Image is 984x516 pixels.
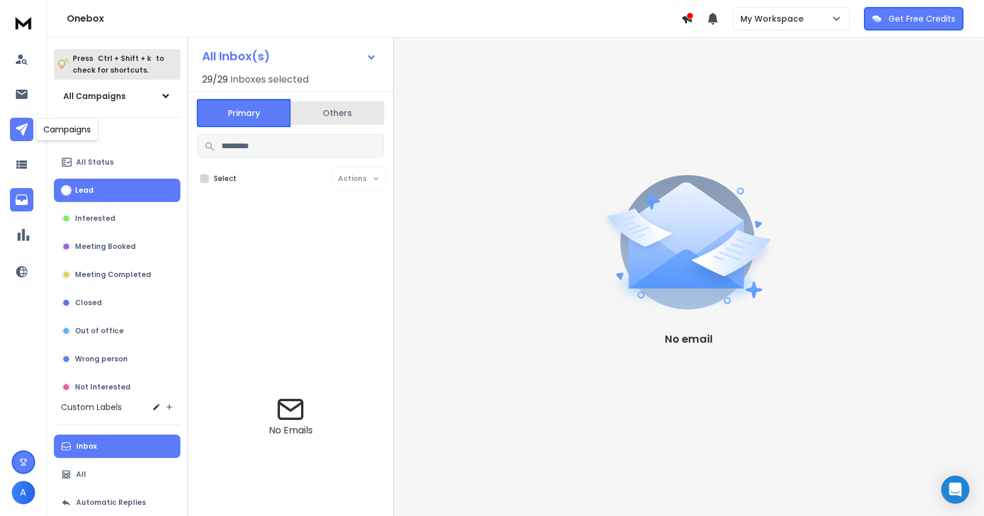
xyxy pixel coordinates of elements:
[202,73,228,87] span: 29 / 29
[75,242,136,251] p: Meeting Booked
[54,375,180,399] button: Not Interested
[889,13,955,25] p: Get Free Credits
[76,470,86,479] p: All
[76,442,97,451] p: Inbox
[54,435,180,458] button: Inbox
[54,291,180,315] button: Closed
[75,382,131,392] p: Not Interested
[36,118,98,141] div: Campaigns
[54,347,180,371] button: Wrong person
[214,174,237,183] label: Select
[75,326,124,336] p: Out of office
[63,90,126,102] h1: All Campaigns
[230,73,309,87] h3: Inboxes selected
[75,186,94,195] p: Lead
[54,235,180,258] button: Meeting Booked
[54,491,180,514] button: Automatic Replies
[54,179,180,202] button: Lead
[75,298,102,307] p: Closed
[75,214,115,223] p: Interested
[75,354,128,364] p: Wrong person
[12,481,35,504] button: A
[75,270,151,279] p: Meeting Completed
[54,84,180,108] button: All Campaigns
[269,423,313,438] p: No Emails
[76,158,114,167] p: All Status
[197,99,291,127] button: Primary
[67,12,681,26] h1: Onebox
[54,463,180,486] button: All
[202,50,270,62] h1: All Inbox(s)
[665,331,713,347] p: No email
[12,12,35,33] img: logo
[941,476,969,504] div: Open Intercom Messenger
[740,13,808,25] p: My Workspace
[54,263,180,286] button: Meeting Completed
[54,319,180,343] button: Out of office
[76,498,146,507] p: Automatic Replies
[291,100,384,126] button: Others
[193,45,386,68] button: All Inbox(s)
[54,127,180,143] h3: Filters
[54,207,180,230] button: Interested
[864,7,963,30] button: Get Free Credits
[61,401,122,413] h3: Custom Labels
[96,52,153,65] span: Ctrl + Shift + k
[73,53,164,76] p: Press to check for shortcuts.
[54,151,180,174] button: All Status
